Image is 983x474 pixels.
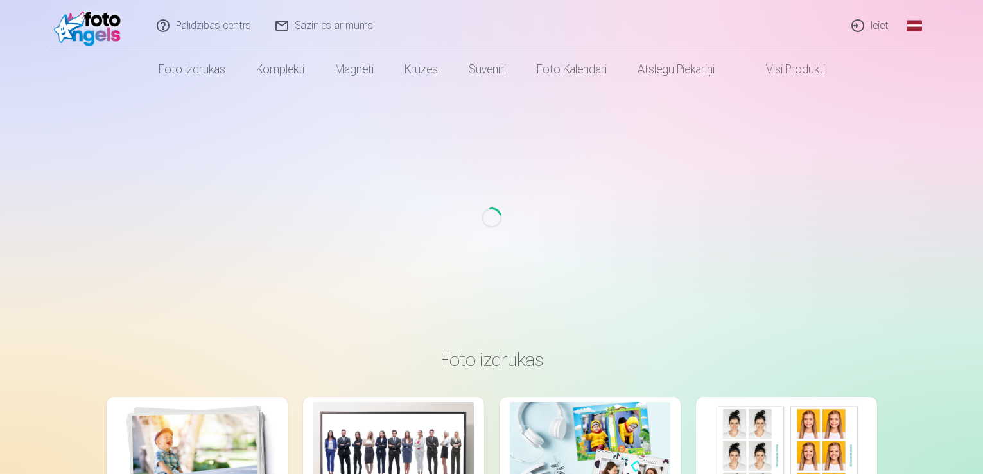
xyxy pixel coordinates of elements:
a: Foto kalendāri [521,51,622,87]
a: Foto izdrukas [143,51,241,87]
a: Visi produkti [730,51,840,87]
a: Krūzes [389,51,453,87]
h3: Foto izdrukas [117,348,867,371]
a: Magnēti [320,51,389,87]
a: Komplekti [241,51,320,87]
a: Suvenīri [453,51,521,87]
img: /fa1 [54,5,128,46]
a: Atslēgu piekariņi [622,51,730,87]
